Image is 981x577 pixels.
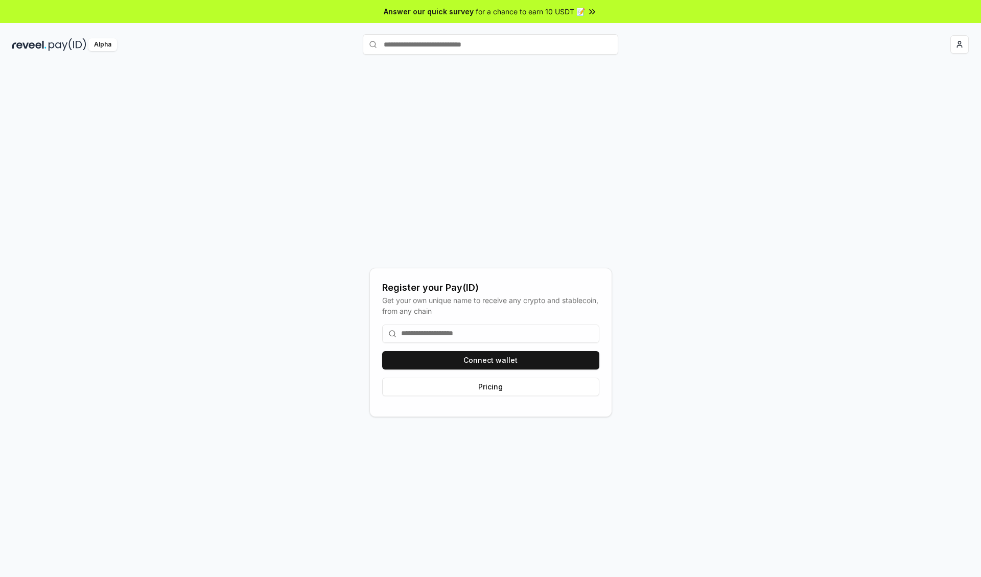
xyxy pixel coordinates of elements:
div: Register your Pay(ID) [382,281,599,295]
img: reveel_dark [12,38,46,51]
button: Pricing [382,378,599,396]
button: Connect wallet [382,351,599,370]
img: pay_id [49,38,86,51]
span: for a chance to earn 10 USDT 📝 [476,6,585,17]
div: Alpha [88,38,117,51]
span: Answer our quick survey [384,6,474,17]
div: Get your own unique name to receive any crypto and stablecoin, from any chain [382,295,599,316]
